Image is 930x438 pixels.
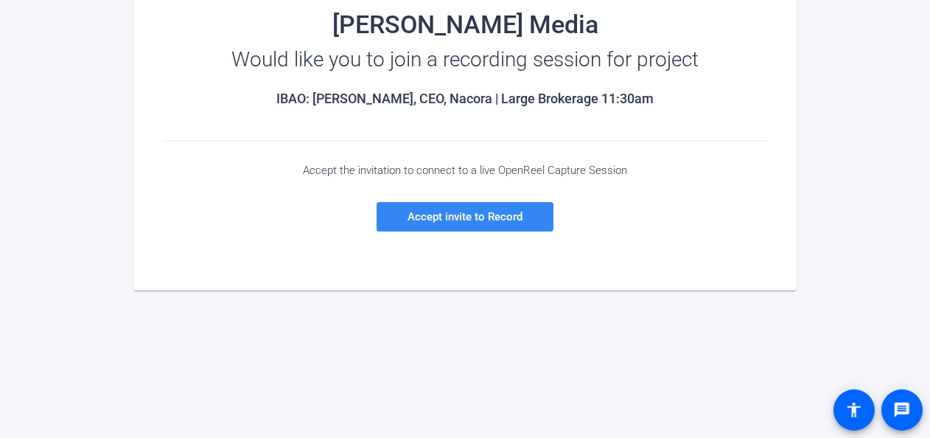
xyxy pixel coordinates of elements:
[163,13,767,36] div: [PERSON_NAME] Media
[408,210,522,223] span: Accept invite to Record
[377,202,553,232] a: Accept invite to Record
[845,401,863,419] mat-icon: accessibility
[163,48,767,72] div: Would like you to join a recording session for project
[893,401,911,419] mat-icon: message
[163,91,767,107] h2: IBAO: [PERSON_NAME], CEO, Nacora | Large Brokerage 11:30am
[163,164,767,177] div: Accept the invitation to connect to a live OpenReel Capture Session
